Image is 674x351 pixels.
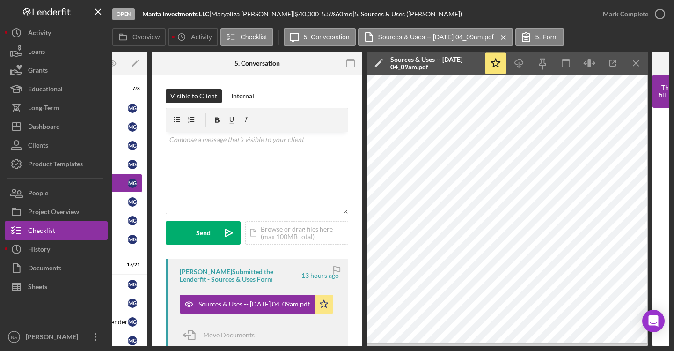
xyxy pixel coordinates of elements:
button: People [5,184,108,202]
button: Project Overview [5,202,108,221]
label: 5. Form [535,33,558,41]
div: Grants [28,61,48,82]
button: NA[PERSON_NAME] [5,328,108,346]
div: [PERSON_NAME] [23,328,84,349]
label: Activity [191,33,212,41]
div: 5.5 % [322,10,336,18]
button: Dashboard [5,117,108,136]
div: Loans [28,42,45,63]
button: Sheets [5,277,108,296]
button: Sources & Uses -- [DATE] 04_09am.pdf [180,295,333,314]
time: 2025-09-17 08:09 [301,272,339,279]
div: M G [128,122,137,132]
button: Activity [5,23,108,42]
button: 5. Conversation [284,28,356,46]
div: Sheets [28,277,47,299]
button: Visible to Client [166,89,222,103]
label: Sources & Uses -- [DATE] 04_09am.pdf [378,33,494,41]
div: 17 / 21 [123,262,140,268]
div: Activity [28,23,51,45]
button: Move Documents [180,323,264,347]
div: M G [128,336,137,345]
div: M G [128,160,137,169]
div: M G [128,179,137,188]
label: Overview [132,33,160,41]
div: Maryeliza [PERSON_NAME] | [211,10,295,18]
div: 60 mo [336,10,352,18]
div: Educational [28,80,63,101]
div: 5. Conversation [234,60,280,67]
div: Product Templates [28,155,83,176]
div: Project Overview [28,202,79,224]
button: 5. Form [515,28,564,46]
div: Internal [231,89,254,103]
button: Mark Complete [593,5,669,23]
div: M G [128,299,137,308]
text: NA [11,335,17,340]
div: Dashboard [28,117,60,138]
button: Educational [5,80,108,98]
div: | 5. Sources & Uses ([PERSON_NAME]) [352,10,462,18]
div: People [28,184,48,205]
div: Checklist [28,221,55,242]
button: Sources & Uses -- [DATE] 04_09am.pdf [358,28,513,46]
div: Sources & Uses -- [DATE] 04_09am.pdf [198,300,310,308]
label: 5. Conversation [304,33,350,41]
button: Activity [168,28,218,46]
div: M G [128,141,137,150]
div: | [142,10,211,18]
div: Open Intercom Messenger [642,310,665,332]
div: M G [128,235,137,244]
div: [PERSON_NAME] Submitted the Lenderfit - Sources & Uses Form [180,268,300,283]
div: M G [128,104,137,113]
span: Move Documents [203,331,255,339]
label: Checklist [241,33,267,41]
div: Long-Term [28,98,59,119]
button: Checklist [220,28,273,46]
button: Send [166,221,241,245]
div: M G [128,197,137,207]
div: History [28,240,50,261]
div: M G [128,317,137,327]
button: Loans [5,42,108,61]
button: Product Templates [5,155,108,173]
button: Long-Term [5,98,108,117]
button: History [5,240,108,259]
button: Clients [5,136,108,155]
button: Checklist [5,221,108,240]
div: Open [112,8,135,20]
div: Clients [28,136,48,157]
div: Send [196,221,211,245]
div: Mark Complete [603,5,648,23]
div: 7 / 8 [123,86,140,91]
div: Sources & Uses -- [DATE] 04_09am.pdf [390,56,479,71]
span: $40,000 [295,10,319,18]
div: Documents [28,259,61,280]
b: Manta Investments LLC [142,10,209,18]
button: Internal [227,89,259,103]
button: Grants [5,61,108,80]
div: M G [128,280,137,289]
div: Visible to Client [170,89,217,103]
button: Overview [112,28,166,46]
div: M G [128,216,137,225]
button: Documents [5,259,108,277]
